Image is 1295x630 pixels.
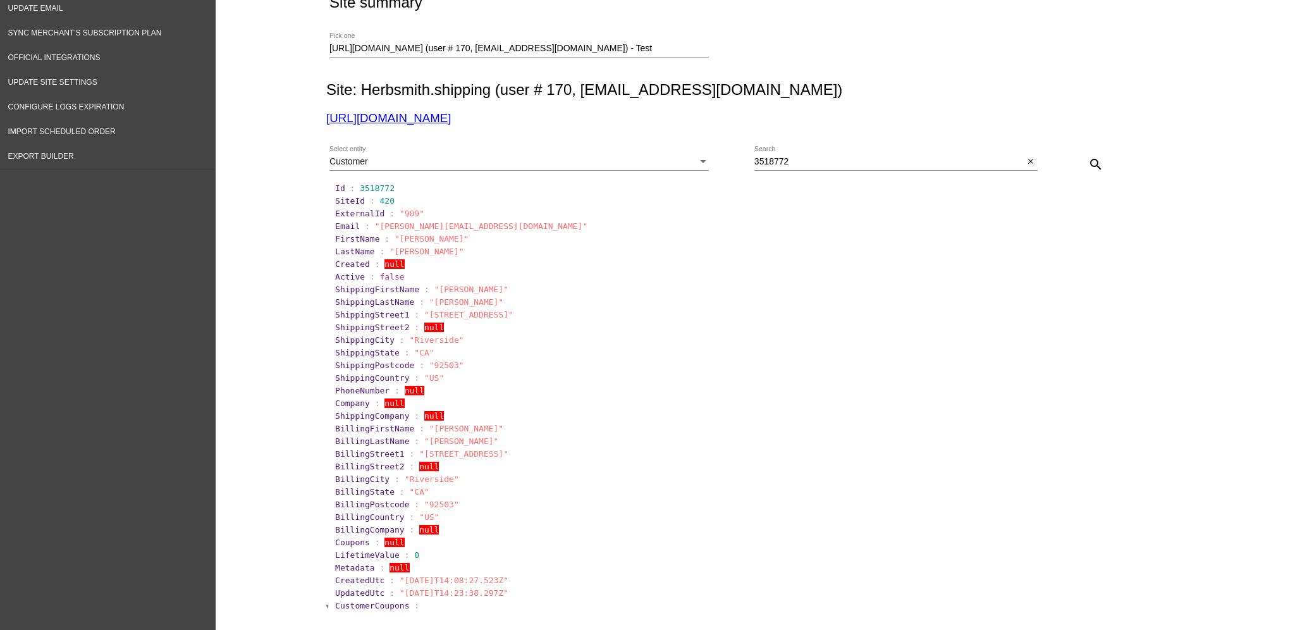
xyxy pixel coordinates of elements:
[400,576,508,585] span: "[DATE]T14:08:27.523Z"
[419,361,424,370] span: :
[409,512,414,522] span: :
[384,538,404,547] span: null
[335,361,414,370] span: ShippingPostcode
[335,297,414,307] span: ShippingLastName
[414,436,419,446] span: :
[335,525,405,534] span: BillingCompany
[405,550,410,560] span: :
[419,525,439,534] span: null
[400,588,508,598] span: "[DATE]T14:23:38.297Z"
[375,538,380,547] span: :
[419,462,439,471] span: null
[424,373,444,383] span: "US"
[335,512,405,522] span: BillingCountry
[424,411,444,421] span: null
[335,424,414,433] span: BillingFirstName
[434,285,508,294] span: "[PERSON_NAME]"
[335,487,395,497] span: BillingState
[409,462,414,471] span: :
[380,272,405,281] span: false
[429,297,503,307] span: "[PERSON_NAME]"
[350,183,355,193] span: :
[326,81,1179,99] h2: Site: Herbsmith.shipping (user # 170, [EMAIL_ADDRESS][DOMAIN_NAME])
[429,424,503,433] span: "[PERSON_NAME]"
[414,348,434,357] span: "CA"
[335,588,384,598] span: UpdatedUtc
[326,111,451,125] a: [URL][DOMAIN_NAME]
[419,512,439,522] span: "US"
[409,449,414,459] span: :
[335,285,419,294] span: ShippingFirstName
[8,53,101,62] span: Official Integrations
[405,474,459,484] span: "Riverside"
[414,601,419,610] span: :
[329,44,709,54] input: Number
[419,449,508,459] span: "[STREET_ADDRESS]"
[335,234,379,244] span: FirstName
[405,386,424,395] span: null
[8,127,116,136] span: Import Scheduled Order
[429,361,464,370] span: "92503"
[370,196,375,206] span: :
[400,209,424,218] span: "909"
[335,398,370,408] span: Company
[335,335,395,345] span: ShippingCity
[8,152,74,161] span: Export Builder
[335,500,409,509] span: BillingPostcode
[335,538,370,547] span: Coupons
[335,474,390,484] span: BillingCity
[8,28,162,37] span: Sync Merchant's Subscription Plan
[1024,155,1038,168] button: Clear
[335,221,360,231] span: Email
[384,259,404,269] span: null
[424,500,459,509] span: "92503"
[360,183,395,193] span: 3518772
[414,373,419,383] span: :
[1026,157,1035,167] mat-icon: close
[419,424,424,433] span: :
[419,297,424,307] span: :
[380,196,395,206] span: 420
[335,373,409,383] span: ShippingCountry
[335,601,409,610] span: CustomerCoupons
[380,563,385,572] span: :
[409,487,429,497] span: "CA"
[400,487,405,497] span: :
[395,386,400,395] span: :
[375,259,380,269] span: :
[384,234,390,244] span: :
[335,323,409,332] span: ShippingStreet2
[424,323,444,332] span: null
[335,576,384,585] span: CreatedUtc
[414,310,419,319] span: :
[335,209,384,218] span: ExternalId
[424,436,498,446] span: "[PERSON_NAME]"
[390,563,409,572] span: null
[8,4,63,13] span: Update Email
[754,157,1024,167] input: Search
[335,272,365,281] span: Active
[335,348,400,357] span: ShippingState
[380,247,385,256] span: :
[335,449,405,459] span: BillingStreet1
[400,335,405,345] span: :
[414,550,419,560] span: 0
[335,563,375,572] span: Metadata
[335,386,390,395] span: PhoneNumber
[390,247,463,256] span: "[PERSON_NAME]"
[409,335,463,345] span: "Riverside"
[375,221,588,231] span: "[PERSON_NAME][EMAIL_ADDRESS][DOMAIN_NAME]"
[335,411,409,421] span: ShippingCompany
[8,102,125,111] span: Configure logs expiration
[414,411,419,421] span: :
[335,196,365,206] span: SiteId
[414,323,419,332] span: :
[424,285,429,294] span: :
[390,576,395,585] span: :
[395,474,400,484] span: :
[409,525,414,534] span: :
[335,550,400,560] span: LifetimeValue
[370,272,375,281] span: :
[390,209,395,218] span: :
[335,310,409,319] span: ShippingStreet1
